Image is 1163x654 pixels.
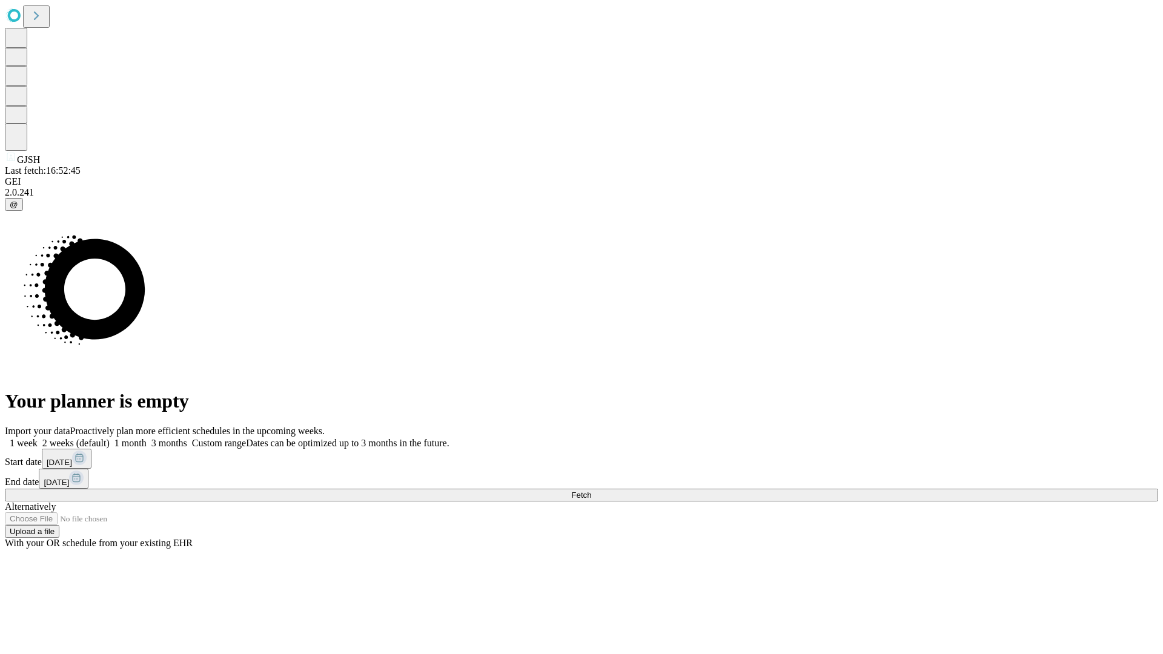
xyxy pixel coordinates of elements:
[5,525,59,538] button: Upload a file
[571,490,591,500] span: Fetch
[39,469,88,489] button: [DATE]
[5,187,1158,198] div: 2.0.241
[47,458,72,467] span: [DATE]
[5,469,1158,489] div: End date
[5,501,56,512] span: Alternatively
[114,438,147,448] span: 1 month
[42,449,91,469] button: [DATE]
[17,154,40,165] span: GJSH
[10,200,18,209] span: @
[5,489,1158,501] button: Fetch
[5,198,23,211] button: @
[70,426,325,436] span: Proactively plan more efficient schedules in the upcoming weeks.
[5,538,193,548] span: With your OR schedule from your existing EHR
[5,449,1158,469] div: Start date
[44,478,69,487] span: [DATE]
[5,426,70,436] span: Import your data
[246,438,449,448] span: Dates can be optimized up to 3 months in the future.
[5,390,1158,412] h1: Your planner is empty
[42,438,110,448] span: 2 weeks (default)
[5,176,1158,187] div: GEI
[10,438,38,448] span: 1 week
[192,438,246,448] span: Custom range
[5,165,81,176] span: Last fetch: 16:52:45
[151,438,187,448] span: 3 months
